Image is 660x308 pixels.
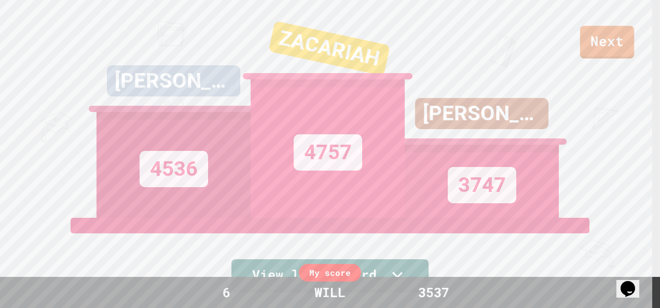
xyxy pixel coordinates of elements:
a: Next [580,26,634,59]
iframe: chat widget [616,267,650,298]
div: 3537 [395,283,473,302]
div: 4536 [140,151,208,187]
div: [PERSON_NAME] [415,98,548,129]
a: View leaderboard [231,259,429,292]
div: 6 [187,283,265,302]
div: My score [299,264,361,282]
div: 3747 [448,167,516,203]
div: ZACARIAH [268,21,390,76]
div: WILL [304,283,356,302]
div: [PERSON_NAME] [107,65,240,96]
div: 4757 [294,134,362,171]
